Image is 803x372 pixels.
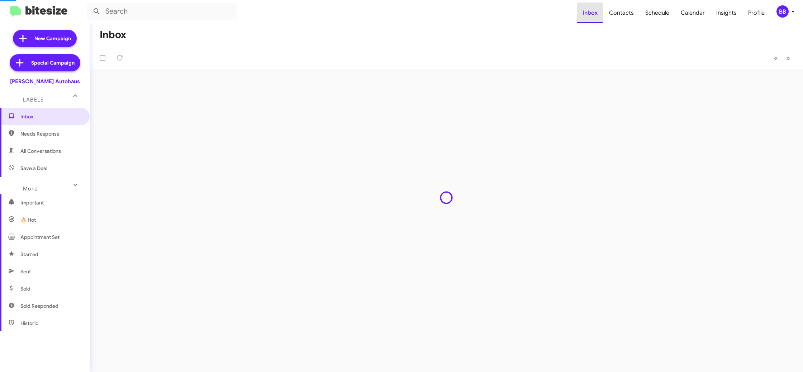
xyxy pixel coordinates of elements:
a: Inbox [577,3,603,23]
span: Needs Response [20,130,81,137]
span: Sold Responded [20,302,58,310]
span: Appointment Set [20,234,60,241]
span: New Campaign [34,35,71,42]
div: BB [776,5,789,18]
span: Save a Deal [20,165,47,172]
button: Next [782,51,794,65]
span: Historic [20,320,38,327]
a: New Campaign [13,30,77,47]
span: » [786,53,790,62]
span: 🔥 Hot [20,216,36,223]
span: « [774,53,778,62]
a: Profile [742,3,770,23]
span: Labels [23,96,44,103]
a: Contacts [603,3,640,23]
a: Schedule [640,3,675,23]
a: Calendar [675,3,711,23]
a: Special Campaign [10,54,80,71]
span: Starred [20,251,38,258]
span: Special Campaign [31,59,75,66]
span: Sent [20,268,31,275]
input: Search [87,3,237,20]
button: Previous [770,51,782,65]
button: BB [770,5,795,18]
h1: Inbox [100,29,126,41]
span: Inbox [20,113,81,120]
span: More [23,185,38,192]
a: Insights [711,3,742,23]
div: [PERSON_NAME] Autohaus [10,78,80,85]
span: All Conversations [20,147,61,155]
nav: Page navigation example [770,51,794,65]
span: Important [20,199,81,206]
span: Sold [20,285,30,292]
